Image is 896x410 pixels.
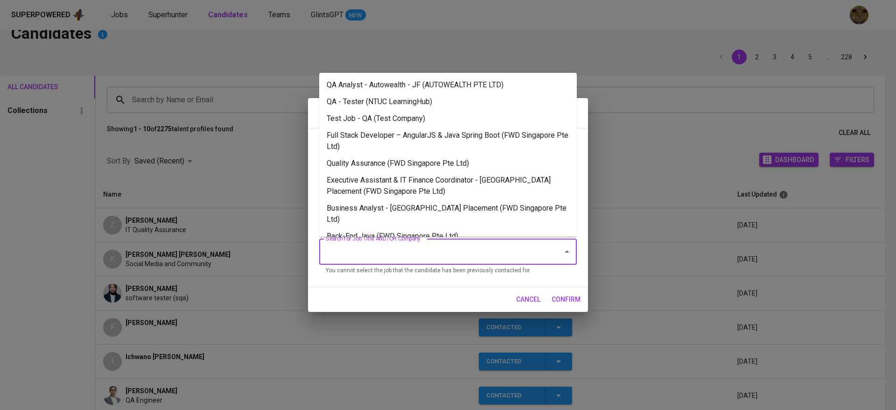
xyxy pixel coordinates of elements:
[319,93,577,110] li: QA - Tester (NTUC LearningHub)
[319,200,577,228] li: Business Analyst - [GEOGRAPHIC_DATA] Placement (FWD Singapore Pte Ltd)
[512,291,544,308] button: cancel
[319,127,577,155] li: Full Stack Developer – AngularJS & Java Spring Boot (FWD Singapore Pte Ltd)
[319,155,577,172] li: Quality Assurance (FWD Singapore Pte Ltd)
[319,110,577,127] li: Test Job - QA (Test Company)
[319,172,577,200] li: Executive Assistant & IT Finance Coordinator - [GEOGRAPHIC_DATA] Placement (FWD Singapore Pte Ltd)
[560,245,574,258] button: Close
[516,294,540,305] span: cancel
[552,294,581,305] span: confirm
[548,291,584,308] button: confirm
[319,228,577,245] li: Back-End Java (FWD Singapore Pte Ltd)
[319,77,577,93] li: QA Analyst - Autowealth - JF (AUTOWEALTH PTE LTD)
[326,266,570,276] p: You cannot select the job that the candidate has been previously contacted for.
